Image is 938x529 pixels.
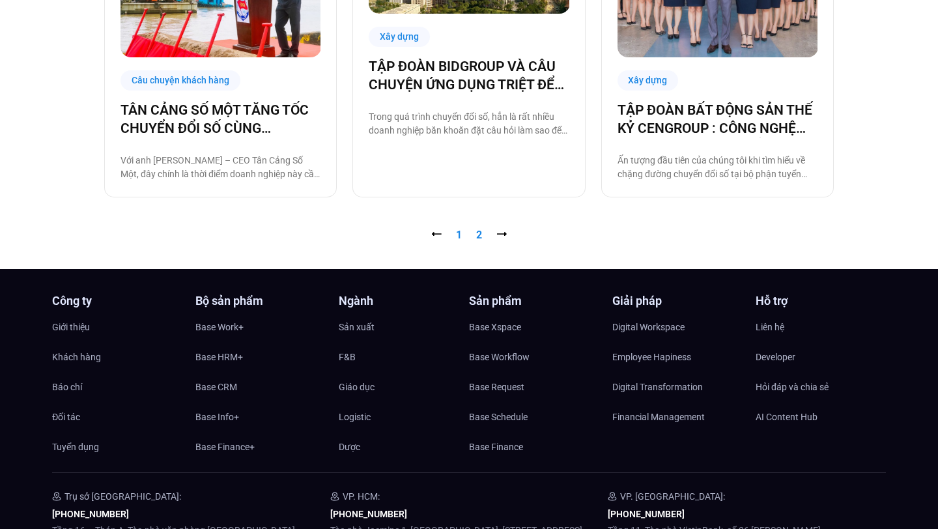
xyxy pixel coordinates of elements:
a: [PHONE_NUMBER] [608,509,685,519]
span: Base Info+ [195,407,239,427]
span: Employee Hapiness [612,347,691,367]
a: Đối tác [52,407,182,427]
h4: Giải pháp [612,295,743,307]
span: Logistic [339,407,371,427]
h4: Công ty [52,295,182,307]
a: Employee Hapiness [612,347,743,367]
a: 2 [476,229,482,241]
span: AI Content Hub [756,407,817,427]
a: Digital Workspace [612,317,743,337]
a: Liên hệ [756,317,886,337]
a: TÂN CẢNG SỐ MỘT TĂNG TỐC CHUYỂN ĐỔI SỐ CÙNG [DOMAIN_NAME] [121,101,320,137]
a: TẬP ĐOÀN BẤT ĐỘNG SẢN THẾ KỶ CENGROUP : CÔNG NGHỆ HÓA HOẠT ĐỘNG TUYỂN DỤNG CÙNG BASE E-HIRING [618,101,817,137]
p: Với anh [PERSON_NAME] – CEO Tân Cảng Số Một, đây chính là thời điểm doanh nghiệp này cần tăng tốc... [121,154,320,181]
span: Developer [756,347,795,367]
a: Giới thiệu [52,317,182,337]
span: Digital Transformation [612,377,703,397]
span: Base Finance [469,437,523,457]
a: Base HRM+ [195,347,326,367]
span: Base HRM+ [195,347,243,367]
a: Logistic [339,407,469,427]
span: Hỏi đáp và chia sẻ [756,377,829,397]
span: Base Workflow [469,347,530,367]
a: Financial Management [612,407,743,427]
a: Base Work+ [195,317,326,337]
a: Base Workflow [469,347,599,367]
h4: Ngành [339,295,469,307]
span: Báo chí [52,377,82,397]
a: Digital Transformation [612,377,743,397]
div: Xây dựng [618,70,679,91]
span: Financial Management [612,407,705,427]
span: Trụ sở [GEOGRAPHIC_DATA]: [64,491,181,502]
a: [PHONE_NUMBER] [330,509,407,519]
span: Đối tác [52,407,80,427]
a: Base Info+ [195,407,326,427]
span: Base Schedule [469,407,528,427]
span: Dược [339,437,360,457]
h4: Hỗ trợ [756,295,886,307]
div: Xây dựng [369,27,430,47]
a: Báo chí [52,377,182,397]
a: Base Xspace [469,317,599,337]
span: Base CRM [195,377,237,397]
a: Base Finance [469,437,599,457]
div: Câu chuyện khách hàng [121,70,240,91]
span: F&B [339,347,356,367]
a: Base Finance+ [195,437,326,457]
span: Base Work+ [195,317,244,337]
a: Base CRM [195,377,326,397]
a: Sản xuất [339,317,469,337]
span: Base Request [469,377,524,397]
span: Base Finance+ [195,437,255,457]
a: Hỏi đáp và chia sẻ [756,377,886,397]
a: Giáo dục [339,377,469,397]
span: Tuyển dụng [52,437,99,457]
span: Liên hệ [756,317,784,337]
span: 1 [456,229,462,241]
a: ⭢ [496,229,507,241]
h4: Sản phẩm [469,295,599,307]
h4: Bộ sản phẩm [195,295,326,307]
a: Dược [339,437,469,457]
a: [PHONE_NUMBER] [52,509,129,519]
span: Khách hàng [52,347,101,367]
span: Digital Workspace [612,317,685,337]
span: VP. HCM: [343,491,380,502]
a: TẬP ĐOÀN BIDGROUP VÀ CÂU CHUYỆN ỨNG DỤNG TRIỆT ĐỂ CÔNG NGHỆ BASE TRONG VẬN HÀNH & QUẢN TRỊ [369,57,569,94]
p: Ấn tượng đầu tiên của chúng tôi khi tìm hiểu về chặng đường chuyển đổi số tại bộ phận tuyển dụng ... [618,154,817,181]
a: Base Request [469,377,599,397]
a: Tuyển dụng [52,437,182,457]
a: Khách hàng [52,347,182,367]
a: AI Content Hub [756,407,886,427]
a: Base Schedule [469,407,599,427]
span: ⭠ [431,229,442,241]
span: Giới thiệu [52,317,90,337]
p: Trong quá trình chuyển đổi số, hẳn là rất nhiều doanh nghiệp băn khoăn đặt câu hỏi làm sao để tri... [369,110,569,137]
span: Sản xuất [339,317,375,337]
span: VP. [GEOGRAPHIC_DATA]: [620,491,725,502]
a: Developer [756,347,886,367]
nav: Pagination [104,227,834,243]
a: F&B [339,347,469,367]
span: Giáo dục [339,377,375,397]
span: Base Xspace [469,317,521,337]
